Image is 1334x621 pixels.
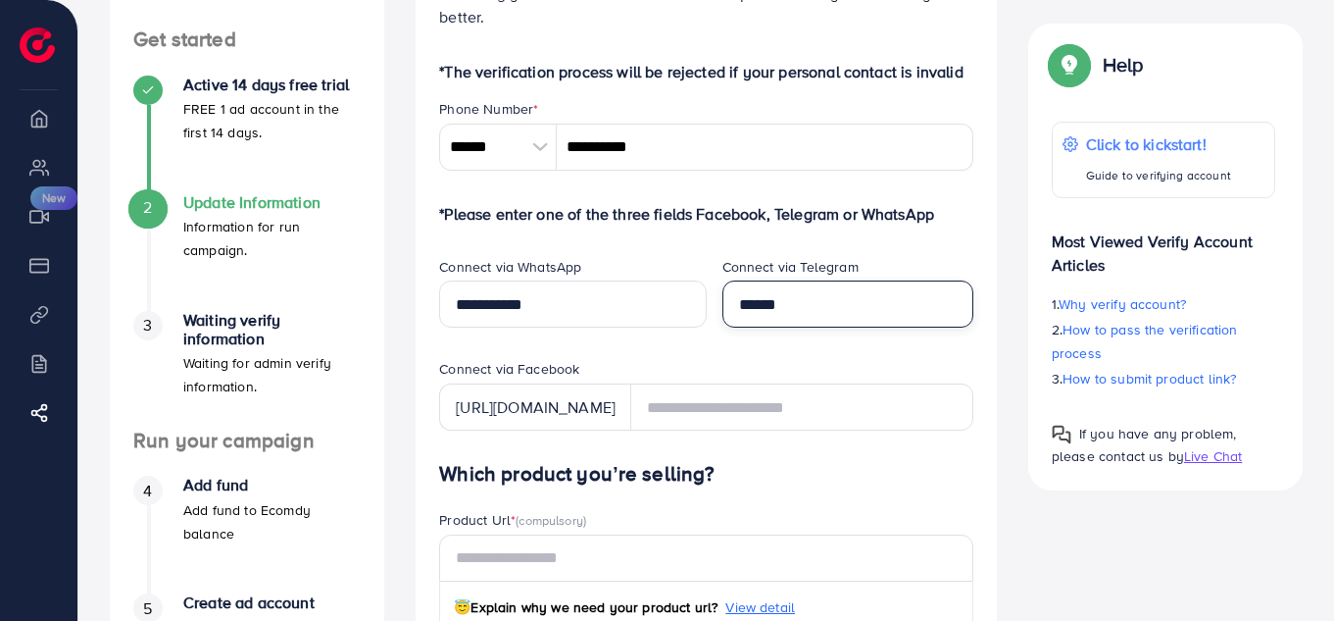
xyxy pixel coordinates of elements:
[439,359,579,379] label: Connect via Facebook
[183,476,361,494] h4: Add fund
[143,196,152,219] span: 2
[439,202,973,226] p: *Please enter one of the three fields Facebook, Telegram or WhatsApp
[439,60,973,83] p: *The verification process will be rejected if your personal contact is invalid
[1052,318,1275,365] p: 2.
[183,76,361,94] h4: Active 14 days free trial
[1103,53,1144,77] p: Help
[110,476,384,594] li: Add fund
[454,597,717,617] span: Explain why we need your product url?
[110,193,384,311] li: Update Information
[725,597,795,617] span: View detail
[1052,47,1087,82] img: Popup guide
[1052,424,1237,466] span: If you have any problem, please contact us by
[439,99,538,119] label: Phone Number
[1062,369,1236,388] span: How to submit product link?
[1052,425,1071,444] img: Popup guide
[110,311,384,429] li: Waiting verify information
[183,498,361,545] p: Add fund to Ecomdy balance
[183,193,361,212] h4: Update Information
[183,351,361,398] p: Waiting for admin verify information.
[1086,164,1231,187] p: Guide to verifying account
[143,314,152,336] span: 3
[20,27,55,63] img: logo
[183,215,361,262] p: Information for run campaign.
[439,462,973,487] h4: Which product you’re selling?
[439,257,581,277] label: Connect via WhatsApp
[1086,132,1231,156] p: Click to kickstart!
[143,480,152,502] span: 4
[1052,367,1275,390] p: 3.
[183,594,361,612] h4: Create ad account
[1251,533,1319,606] iframe: Chat
[110,429,384,453] h4: Run your campaign
[1052,292,1275,316] p: 1.
[516,511,586,529] span: (compulsory)
[143,597,152,620] span: 5
[454,597,470,617] span: 😇
[1059,294,1186,314] span: Why verify account?
[110,27,384,52] h4: Get started
[1052,320,1238,363] span: How to pass the verification process
[722,257,859,277] label: Connect via Telegram
[1052,214,1275,277] p: Most Viewed Verify Account Articles
[1184,446,1242,466] span: Live Chat
[183,97,361,144] p: FREE 1 ad account in the first 14 days.
[110,76,384,193] li: Active 14 days free trial
[183,311,361,348] h4: Waiting verify information
[439,510,586,530] label: Product Url
[439,384,631,431] div: [URL][DOMAIN_NAME]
